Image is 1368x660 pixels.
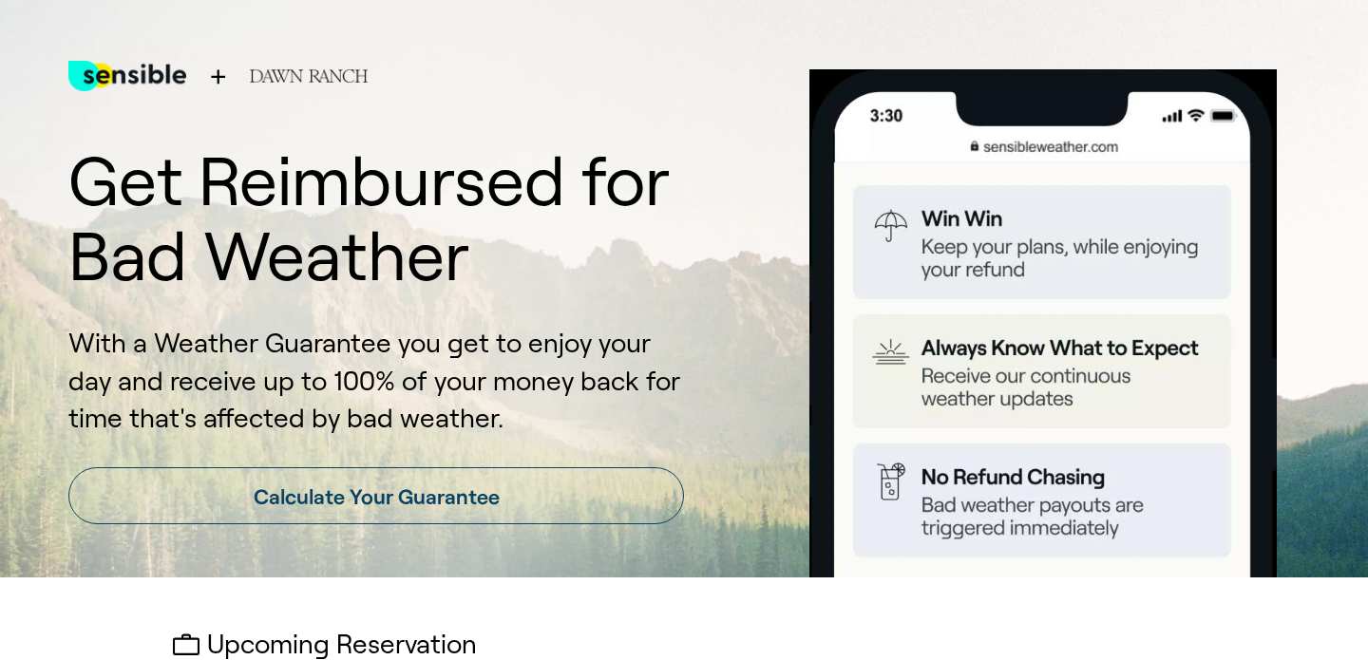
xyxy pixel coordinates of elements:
span: + [209,55,227,98]
h1: Get Reimbursed for Bad Weather [68,144,684,294]
img: Product box [787,69,1300,577]
a: Calculate Your Guarantee [68,467,684,524]
img: test for bg [68,38,186,114]
p: With a Weather Guarantee you get to enjoy your day and receive up to 100% of your money back for ... [68,325,684,437]
h2: Upcoming Reservation [173,631,1195,660]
